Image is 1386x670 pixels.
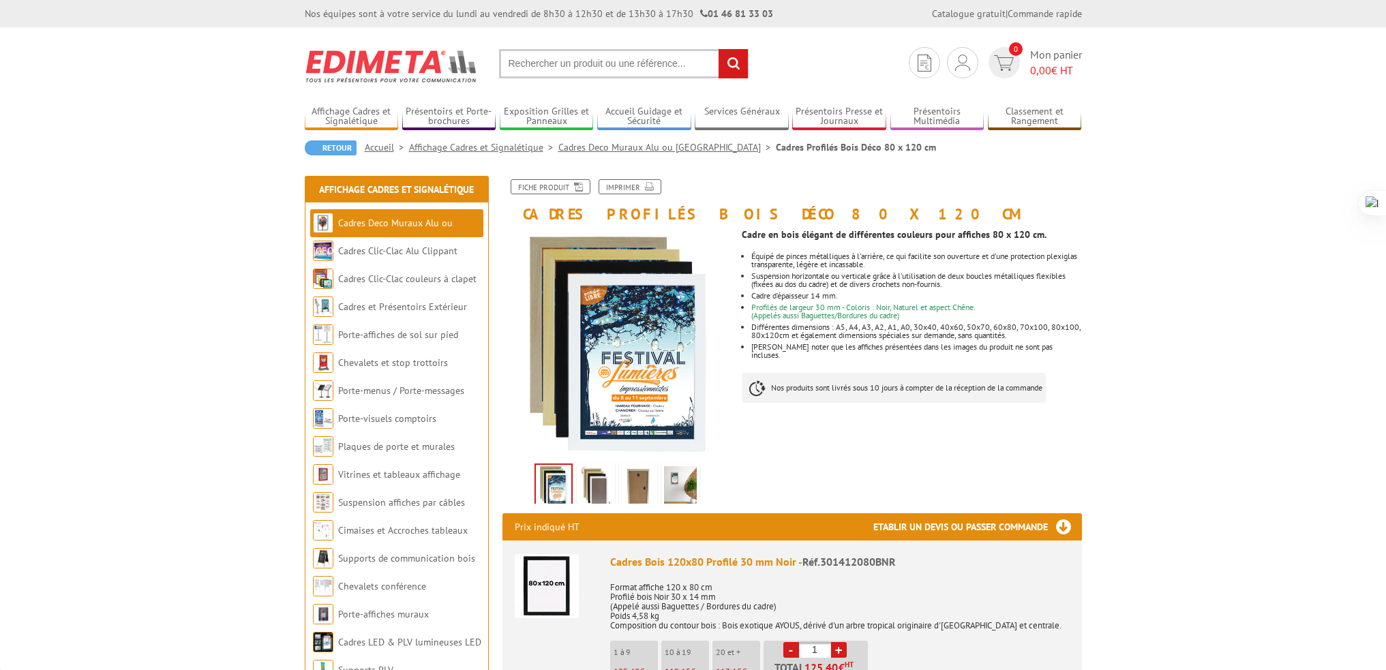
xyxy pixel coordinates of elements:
img: cadre_bois_clic_clac_80x120_profiles.png [502,229,732,459]
a: - [783,642,799,658]
span: 0,00 [1030,63,1051,77]
img: cadre_bois_couleurs_blanc_noir_naturel_chene.jpg.png [579,466,612,508]
img: devis rapide [955,55,970,71]
a: Services Généraux [695,106,789,128]
font: Profilés de largeur 30 mm - Coloris : Noir, Naturel et aspect Chêne. (Appelés aussi Baguettes/Bor... [751,302,976,320]
a: Retour [305,140,357,155]
input: rechercher [719,49,748,78]
a: Classement et Rangement [988,106,1082,128]
strong: Cadre en bois élégant de différentes couleurs pour affiches 80 x 120 cm. [742,228,1046,241]
img: cadre_chene_dos.jpg [622,466,654,508]
img: Cadres et Présentoirs Extérieur [313,296,333,317]
a: Présentoirs Presse et Journaux [792,106,886,128]
font: Cadre d’épaisseur 14 mm. [751,290,838,301]
img: cadre_bois_clic_clac_80x120.jpg [664,466,697,508]
sup: HT [845,660,854,669]
img: Edimeta [305,41,479,91]
img: Cadres LED & PLV lumineuses LED [313,632,333,652]
a: Affichage Cadres et Signalétique [409,141,558,153]
p: Prix indiqué HT [515,513,579,540]
img: Vitrines et tableaux affichage [313,464,333,485]
a: Cimaises et Accroches tableaux [338,524,468,536]
a: Porte-visuels comptoirs [338,412,436,425]
p: Nos produits sont livrés sous 10 jours à compter de la réception de la commande [742,373,1046,403]
a: Accueil Guidage et Sécurité [597,106,691,128]
a: Plaques de porte et murales [338,440,455,453]
span: € HT [1030,63,1082,78]
span: 0 [1009,42,1023,56]
a: Porte-affiches de sol sur pied [338,329,458,341]
p: 20 et + [716,648,760,657]
li: Différentes dimensions : A5, A4, A3, A2, A1, A0, 30x40, 40x60, 50x70, 60x80, 70x100, 80x100, 80x1... [751,323,1081,339]
img: Chevalets et stop trottoirs [313,352,333,373]
img: Porte-visuels comptoirs [313,408,333,429]
a: Cadres Clic-Clac Alu Clippant [338,245,457,257]
span: Mon panier [1030,47,1082,78]
a: Cadres Clic-Clac couleurs à clapet [338,273,477,285]
img: Porte-affiches de sol sur pied [313,324,333,345]
a: Suspension affiches par câbles [338,496,465,508]
p: 10 à 19 [665,648,709,657]
a: Vitrines et tableaux affichage [338,468,460,481]
p: Format affiche 120 x 80 cm Profilé bois Noir 30 x 14 mm (Appelé aussi Baguettes / Bordures du cad... [610,573,1070,630]
a: Cadres LED & PLV lumineuses LED [338,636,481,648]
img: cadre_bois_clic_clac_80x120_profiles.png [536,465,571,507]
img: Plaques de porte et murales [313,436,333,457]
div: Cadres Bois 120x80 Profilé 30 mm Noir - [610,554,1070,570]
img: Porte-menus / Porte-messages [313,380,333,401]
a: Catalogue gratuit [932,7,1006,20]
div: | [932,7,1082,20]
a: Chevalets conférence [338,580,426,592]
a: Porte-affiches muraux [338,608,429,620]
li: Suspension horizontale ou verticale grâce à l'utilisation de deux boucles métalliques flexibles (... [751,272,1081,288]
a: Chevalets et stop trottoirs [338,356,448,369]
img: Porte-affiches muraux [313,604,333,624]
img: devis rapide [994,55,1014,71]
a: Cadres et Présentoirs Extérieur [338,301,467,313]
li: Cadres Profilés Bois Déco 80 x 120 cm [776,140,936,154]
a: Cadres Deco Muraux Alu ou [GEOGRAPHIC_DATA] [558,141,776,153]
input: Rechercher un produit ou une référence... [499,49,749,78]
img: Cimaises et Accroches tableaux [313,520,333,540]
a: Exposition Grilles et Panneaux [500,106,594,128]
a: Présentoirs et Porte-brochures [402,106,496,128]
li: [PERSON_NAME] noter que les affiches présentées dans les images du produit ne sont pas incluses. [751,343,1081,359]
a: Présentoirs Multimédia [890,106,984,128]
img: Suspension affiches par câbles [313,492,333,513]
a: Imprimer [599,179,661,194]
a: Affichage Cadres et Signalétique [305,106,399,128]
img: Cadres Clic-Clac couleurs à clapet [313,269,333,289]
img: devis rapide [918,55,931,72]
p: 1 à 9 [614,648,658,657]
a: Fiche produit [511,179,590,194]
a: Affichage Cadres et Signalétique [319,183,474,196]
a: + [831,642,847,658]
a: devis rapide 0 Mon panier 0,00€ HT [985,47,1082,78]
a: Cadres Deco Muraux Alu ou [GEOGRAPHIC_DATA] [313,217,453,257]
a: Supports de communication bois [338,552,475,564]
img: Chevalets conférence [313,576,333,596]
a: Porte-menus / Porte-messages [338,384,464,397]
img: Cadres Bois 120x80 Profilé 30 mm Noir [515,554,579,618]
span: Réf.301412080BNR [802,555,896,568]
div: Nos équipes sont à votre service du lundi au vendredi de 8h30 à 12h30 et de 13h30 à 17h30 [305,7,773,20]
a: Commande rapide [1008,7,1082,20]
a: Accueil [365,141,409,153]
li: Équipé de pinces métalliques à l'arrière, ce qui facilite son ouverture et d'une protection plexi... [751,252,1081,269]
img: Supports de communication bois [313,548,333,568]
h3: Etablir un devis ou passer commande [873,513,1082,540]
img: Cadres Deco Muraux Alu ou Bois [313,213,333,233]
strong: 01 46 81 33 03 [700,7,773,20]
